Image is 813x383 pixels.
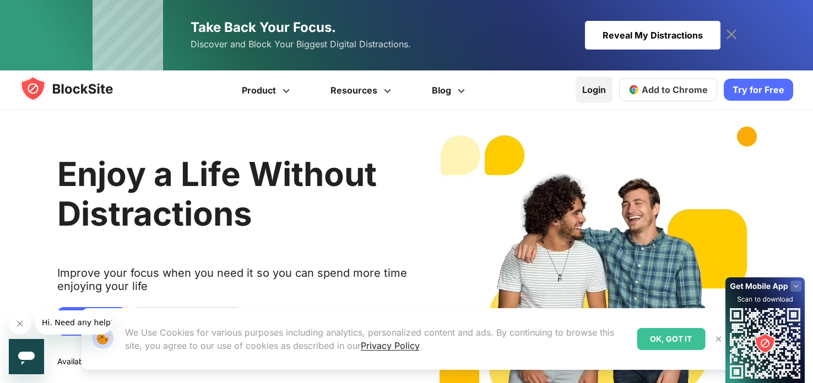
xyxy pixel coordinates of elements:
span: Discover and Block Your Biggest Digital Distractions. [191,36,411,52]
text: Improve your focus when you need it so you can spend more time enjoying your life [57,266,409,302]
a: Privacy Policy [361,340,420,351]
a: Blog [413,70,487,110]
div: Reveal My Distractions [585,21,720,50]
span: Add to Chrome [642,84,708,95]
a: Resources [312,70,413,110]
p: We Use Cookies for various purposes including analytics, personalized content and ads. By continu... [125,326,628,352]
iframe: Button to launch messaging window [9,339,44,374]
button: Close [711,332,725,346]
img: Close [714,335,723,343]
span: Hi. Need any help? [7,8,79,17]
iframe: Message from company [35,310,112,335]
a: Login [576,76,613,103]
img: chrome-icon.svg [628,84,639,95]
iframe: Close message [9,313,31,335]
a: Product [223,70,312,110]
div: OK, GOT IT [637,328,705,350]
a: Add to Chrome [619,78,717,101]
text: Available On [57,357,102,368]
a: Try for Free [724,79,793,101]
span: Take Back Your Focus. [191,19,336,35]
img: blocksite-icon.5d769676.svg [20,75,134,102]
h2: Enjoy a Life Without Distractions [57,154,409,233]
